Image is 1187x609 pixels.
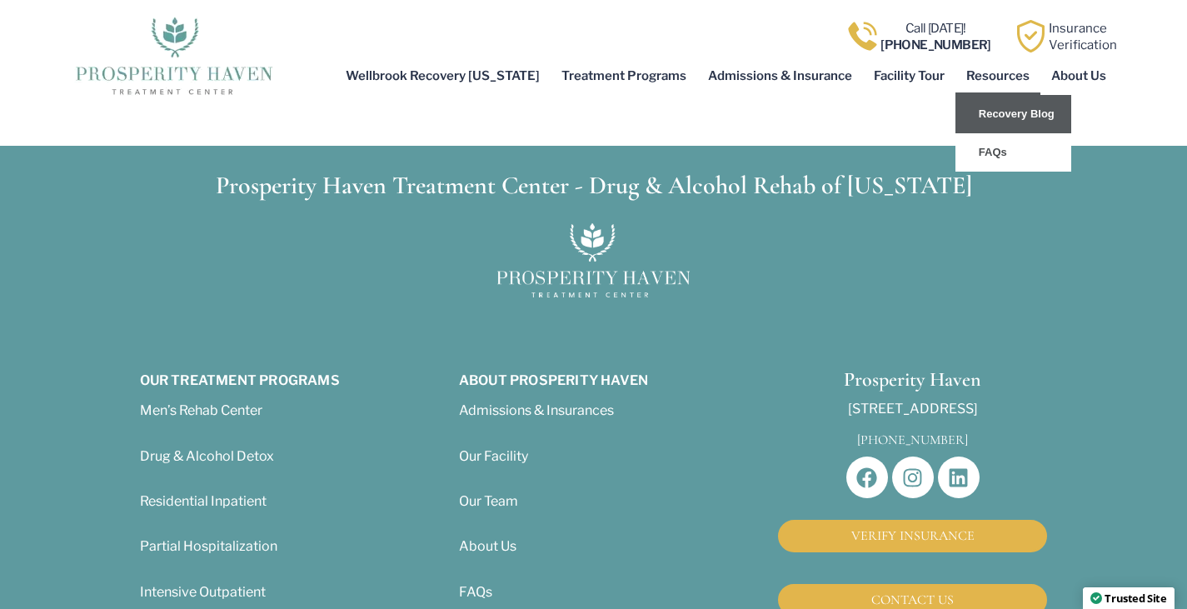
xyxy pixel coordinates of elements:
[459,402,614,418] a: Admissions & Insurances
[880,37,991,52] b: [PHONE_NUMBER]
[778,520,1047,552] a: VERIFY INSURANCE
[848,401,978,417] span: [STREET_ADDRESS]
[459,493,518,509] a: Our Team
[140,538,277,554] a: Partial Hospitalization
[70,12,277,96] img: The logo for Prosperity Haven Addiction Recovery Center.
[880,21,991,52] a: Call [DATE]![PHONE_NUMBER]
[857,426,968,450] a: [PHONE_NUMBER]
[551,57,697,95] a: Treatment Programs
[335,57,551,95] a: Wellbrook Recovery [US_STATE]
[863,57,955,95] a: Facility Tour
[140,448,274,464] a: Drug & Alcohol Detox
[140,493,267,509] a: Residential Inpatient
[955,95,1071,133] a: Recovery Blog
[459,448,528,464] a: Our Facility
[140,584,266,600] a: Intensive Outpatient
[1040,57,1117,95] a: About Us
[697,57,863,95] a: Admissions & Insurance
[846,20,879,52] img: Call one of Prosperity Haven's dedicated counselors today so we can help you overcome addiction
[955,95,1071,172] ul: Resources
[140,372,340,388] span: Our Treatment Programs
[955,57,1040,95] a: Resources
[459,372,648,388] span: About prosperity haven
[857,432,968,448] span: [PHONE_NUMBER]
[955,133,1071,172] a: FAQs
[1049,21,1117,52] a: InsuranceVerification
[140,402,262,418] a: Men’s Rehab Center
[115,173,1073,198] h3: Prosperity Haven Treatment Center - Drug & Alcohol Rehab of [US_STATE]
[459,538,516,554] a: About Us
[844,367,981,392] span: Prosperity Haven
[459,584,492,600] a: FAQs
[497,223,691,297] img: Prosperity Haven
[1015,20,1047,52] img: Learn how Prosperity Haven, a verified substance abuse center can help you overcome your addiction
